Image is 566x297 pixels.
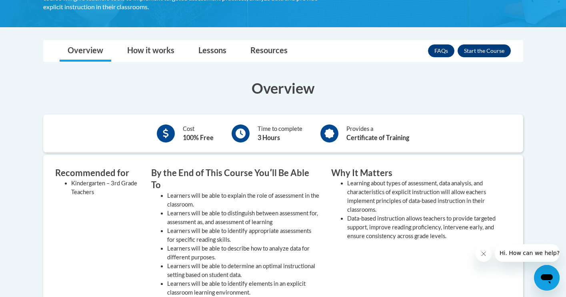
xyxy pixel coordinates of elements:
[534,265,560,291] iframe: Button to launch messaging window
[183,124,214,142] div: Cost
[428,44,454,57] a: FAQs
[495,244,560,262] iframe: Message from company
[331,167,499,179] h3: Why It Matters
[347,179,499,214] li: Learning about types of assessment, data analysis, and characteristics of explicit instruction wi...
[476,246,492,262] iframe: Close message
[71,179,139,197] li: Kindergarten – 3rd Grade Teachers
[167,279,319,297] li: Learners will be able to identify elements in an explicit classroom learning environment.
[183,134,214,141] b: 100% Free
[258,124,302,142] div: Time to complete
[167,244,319,262] li: Learners will be able to describe how to analyze data for different purposes.
[151,167,319,192] h3: By the End of This Course Youʹll Be Able To
[119,40,182,62] a: How it works
[242,40,296,62] a: Resources
[258,134,280,141] b: 3 Hours
[458,44,511,57] button: Enroll
[55,167,139,179] h3: Recommended for
[167,262,319,279] li: Learners will be able to determine an optimal instructional setting based on student data.
[43,78,523,98] h3: Overview
[60,40,111,62] a: Overview
[190,40,234,62] a: Lessons
[167,227,319,244] li: Learners will be able to identify appropriate assessments for specific reading skills.
[167,209,319,227] li: Learners will be able to distinguish between assessment for, assessment as, and assessment of lea...
[347,214,499,241] li: Data-based instruction allows teachers to provide targeted support, improve reading proficiency, ...
[346,124,409,142] div: Provides a
[346,134,409,141] b: Certificate of Training
[167,191,319,209] li: Learners will be able to explain the role of assessment in the classroom.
